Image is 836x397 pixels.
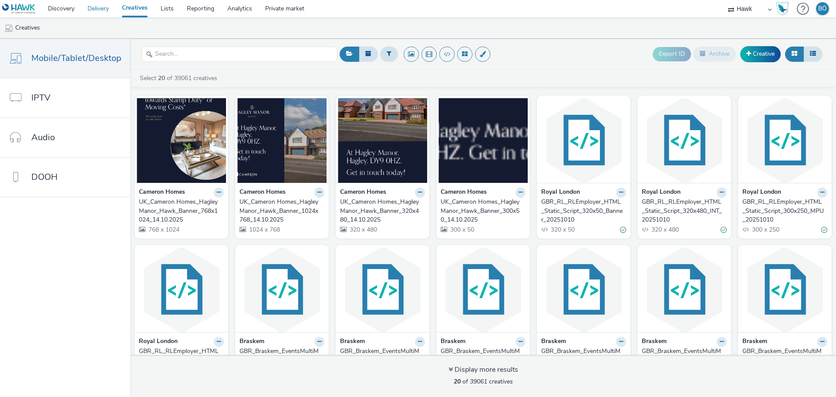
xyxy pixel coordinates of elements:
div: Valid [721,225,727,234]
strong: Braskem [340,337,365,347]
a: Creative [740,46,781,62]
a: GBR_Braskem_EventsMultiMarket_HTML_Static_300x250_MPU_Message2_SustainabilityEvent_ENG_20251009 [541,347,626,373]
span: 300 x 50 [449,225,474,234]
img: UK_Cameron Homes_Hagley Manor_Hawk_Banner_320x480_14.10.2025 visual [338,98,427,183]
div: UK_Cameron Homes_Hagley Manor_Hawk_Banner_1024x768_14.10.2025 [239,198,321,224]
a: GBR_Braskem_EventsMultiMarket_HTML_Static_160x600_Skyscraper_Message1_SustainabilityEvent_ENG_202... [642,347,727,373]
a: Hawk Academy [776,2,792,16]
a: GBR_Braskem_EventsMultiMarket_HTML_Static_300x600_DMPU_Message1_SustainabilityEvent_ENG_20251009 [239,347,324,373]
img: GBR_Braskem_EventsMultiMarket_HTML_Static_300x600_DMPU_Message1_SustainabilityEvent_ENG_20251009 ... [237,247,327,332]
img: UK_Cameron Homes_Hagley Manor_Hawk_Banner_768x1024_14.10.2025 visual [137,98,226,183]
img: UK_Cameron Homes_Hagley Manor_Hawk_Banner_300x50_14.10.2025 visual [438,98,528,183]
img: GBR_RL_RLEmployer_HTML_Static_Script_300x600_DMPU_20251010 visual [137,247,226,332]
img: GBR_Braskem_EventsMultiMarket_HTML_Static_300x250_MPU_Message2_SustainabilityEvent_ENG_20251009 v... [539,247,628,332]
div: Display more results [448,365,518,375]
span: 1024 x 768 [248,225,280,234]
button: Archive [693,47,736,61]
strong: Braskem [541,337,566,347]
div: GBR_RL_RLEmployer_HTML_Static_Script_300x600_DMPU_20251010 [139,347,220,373]
img: undefined Logo [2,3,36,14]
a: UK_Cameron Homes_Hagley Manor_Hawk_Banner_768x1024_14.10.2025 [139,198,224,224]
span: 320 x 50 [550,225,575,234]
strong: Cameron Homes [239,188,286,198]
div: UK_Cameron Homes_Hagley Manor_Hawk_Banner_320x480_14.10.2025 [340,198,421,224]
div: GBR_Braskem_EventsMultiMarket_HTML_Static_300x600_DMPU_Message1_SustainabilityEvent_ENG_20251009 [239,347,321,373]
strong: 20 [454,377,461,386]
a: GBR_Braskem_EventsMultiMarket_HTML_Static_300x250_MPU_Message1_SustainabilityEvent_ENG_20251009 [441,347,526,373]
span: IPTV [31,91,51,104]
strong: Braskem [742,337,767,347]
strong: Royal London [541,188,580,198]
a: GBR_RL_RLEmployer_HTML_Static_Script_300x250_MPU_20251010 [742,198,827,224]
strong: Royal London [642,188,681,198]
img: GBR_RL_RLEmployer_HTML_Static_Script_320x50_Banner_20251010 visual [539,98,628,183]
div: Valid [821,225,827,234]
strong: Braskem [441,337,465,347]
strong: Cameron Homes [340,188,386,198]
div: Valid [620,225,626,234]
strong: Braskem [642,337,667,347]
div: GBR_RL_RLEmployer_HTML_Static_Script_320x50_Banner_20251010 [541,198,623,224]
div: GBR_Braskem_EventsMultiMarket_HTML_Static_300x600_DMPU_Message2_SustainabilityEvent_ENG_20251009 [340,347,421,373]
div: GBR_Braskem_EventsMultiMarket_HTML_Static_160x600_Skyscraper_Message2_SustainabilityEvent_ENG_202... [742,347,824,373]
img: GBR_Braskem_EventsMultiMarket_HTML_Static_300x600_DMPU_Message2_SustainabilityEvent_ENG_20251009 ... [338,247,427,332]
a: UK_Cameron Homes_Hagley Manor_Hawk_Banner_1024x768_14.10.2025 [239,198,324,224]
strong: Braskem [239,337,264,347]
strong: Royal London [139,337,178,347]
div: UK_Cameron Homes_Hagley Manor_Hawk_Banner_768x1024_14.10.2025 [139,198,220,224]
span: 768 x 1024 [148,225,179,234]
button: Table [803,47,823,61]
img: mobile [4,24,13,33]
button: Grid [785,47,804,61]
img: UK_Cameron Homes_Hagley Manor_Hawk_Banner_1024x768_14.10.2025 visual [237,98,327,183]
img: GBR_RL_RLEmployer_HTML_Static_Script_300x250_MPU_20251010 visual [740,98,829,183]
a: GBR_Braskem_EventsMultiMarket_HTML_Static_160x600_Skyscraper_Message2_SustainabilityEvent_ENG_202... [742,347,827,373]
img: GBR_RL_RLEmployer_HTML_Static_Script_320x480_INT_20251010 visual [640,98,729,183]
img: Hawk Academy [776,2,789,16]
a: UK_Cameron Homes_Hagley Manor_Hawk_Banner_300x50_14.10.2025 [441,198,526,224]
a: Select of 39061 creatives [139,74,221,82]
a: UK_Cameron Homes_Hagley Manor_Hawk_Banner_320x480_14.10.2025 [340,198,425,224]
span: 320 x 480 [651,225,679,234]
span: Audio [31,131,55,144]
div: BÖ [818,2,827,15]
strong: Royal London [742,188,781,198]
div: GBR_RL_RLEmployer_HTML_Static_Script_320x480_INT_20251010 [642,198,723,224]
div: UK_Cameron Homes_Hagley Manor_Hawk_Banner_300x50_14.10.2025 [441,198,522,224]
a: GBR_RL_RLEmployer_HTML_Static_Script_320x480_INT_20251010 [642,198,727,224]
div: GBR_Braskem_EventsMultiMarket_HTML_Static_300x250_MPU_Message2_SustainabilityEvent_ENG_20251009 [541,347,623,373]
span: Mobile/Tablet/Desktop [31,52,121,64]
img: GBR_Braskem_EventsMultiMarket_HTML_Static_160x600_Skyscraper_Message2_SustainabilityEvent_ENG_202... [740,247,829,332]
strong: Cameron Homes [441,188,487,198]
div: GBR_Braskem_EventsMultiMarket_HTML_Static_160x600_Skyscraper_Message1_SustainabilityEvent_ENG_202... [642,347,723,373]
span: DOOH [31,171,57,183]
span: of 39061 creatives [454,377,513,386]
a: GBR_RL_RLEmployer_HTML_Static_Script_320x50_Banner_20251010 [541,198,626,224]
span: 320 x 480 [349,225,377,234]
span: 300 x 250 [751,225,779,234]
strong: Cameron Homes [139,188,185,198]
img: GBR_Braskem_EventsMultiMarket_HTML_Static_160x600_Skyscraper_Message1_SustainabilityEvent_ENG_202... [640,247,729,332]
a: GBR_Braskem_EventsMultiMarket_HTML_Static_300x600_DMPU_Message2_SustainabilityEvent_ENG_20251009 [340,347,425,373]
button: Export ID [653,47,691,61]
input: Search... [142,47,337,62]
img: GBR_Braskem_EventsMultiMarket_HTML_Static_300x250_MPU_Message1_SustainabilityEvent_ENG_20251009 v... [438,247,528,332]
a: GBR_RL_RLEmployer_HTML_Static_Script_300x600_DMPU_20251010 [139,347,224,373]
strong: 20 [158,74,165,82]
div: GBR_Braskem_EventsMultiMarket_HTML_Static_300x250_MPU_Message1_SustainabilityEvent_ENG_20251009 [441,347,522,373]
div: GBR_RL_RLEmployer_HTML_Static_Script_300x250_MPU_20251010 [742,198,824,224]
